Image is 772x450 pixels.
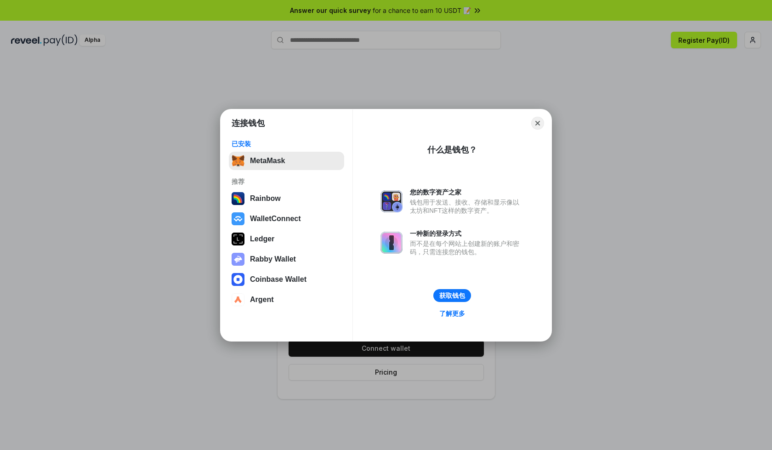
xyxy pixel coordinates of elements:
[232,154,244,167] img: svg+xml,%3Csvg%20fill%3D%22none%22%20height%3D%2233%22%20viewBox%3D%220%200%2035%2033%22%20width%...
[232,177,341,186] div: 推荐
[250,235,274,243] div: Ledger
[229,230,344,248] button: Ledger
[434,308,471,319] a: 了解更多
[232,293,244,306] img: svg+xml,%3Csvg%20width%3D%2228%22%20height%3D%2228%22%20viewBox%3D%220%200%2028%2028%22%20fill%3D...
[250,215,301,223] div: WalletConnect
[232,253,244,266] img: svg+xml,%3Csvg%20xmlns%3D%22http%3A%2F%2Fwww.w3.org%2F2000%2Fsvg%22%20fill%3D%22none%22%20viewBox...
[229,250,344,268] button: Rabby Wallet
[232,140,341,148] div: 已安装
[410,239,524,256] div: 而不是在每个网站上创建新的账户和密码，只需连接您的钱包。
[229,210,344,228] button: WalletConnect
[250,296,274,304] div: Argent
[439,309,465,318] div: 了解更多
[250,157,285,165] div: MetaMask
[250,275,307,284] div: Coinbase Wallet
[232,118,265,129] h1: 连接钱包
[250,194,281,203] div: Rainbow
[229,291,344,309] button: Argent
[250,255,296,263] div: Rabby Wallet
[410,229,524,238] div: 一种新的登录方式
[229,270,344,289] button: Coinbase Wallet
[229,189,344,208] button: Rainbow
[439,291,465,300] div: 获取钱包
[232,233,244,245] img: svg+xml,%3Csvg%20xmlns%3D%22http%3A%2F%2Fwww.w3.org%2F2000%2Fsvg%22%20width%3D%2228%22%20height%3...
[427,144,477,155] div: 什么是钱包？
[380,232,403,254] img: svg+xml,%3Csvg%20xmlns%3D%22http%3A%2F%2Fwww.w3.org%2F2000%2Fsvg%22%20fill%3D%22none%22%20viewBox...
[232,273,244,286] img: svg+xml,%3Csvg%20width%3D%2228%22%20height%3D%2228%22%20viewBox%3D%220%200%2028%2028%22%20fill%3D...
[433,289,471,302] button: 获取钱包
[232,212,244,225] img: svg+xml,%3Csvg%20width%3D%2228%22%20height%3D%2228%22%20viewBox%3D%220%200%2028%2028%22%20fill%3D...
[229,152,344,170] button: MetaMask
[380,190,403,212] img: svg+xml,%3Csvg%20xmlns%3D%22http%3A%2F%2Fwww.w3.org%2F2000%2Fsvg%22%20fill%3D%22none%22%20viewBox...
[232,192,244,205] img: svg+xml,%3Csvg%20width%3D%22120%22%20height%3D%22120%22%20viewBox%3D%220%200%20120%20120%22%20fil...
[410,198,524,215] div: 钱包用于发送、接收、存储和显示像以太坊和NFT这样的数字资产。
[531,117,544,130] button: Close
[410,188,524,196] div: 您的数字资产之家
